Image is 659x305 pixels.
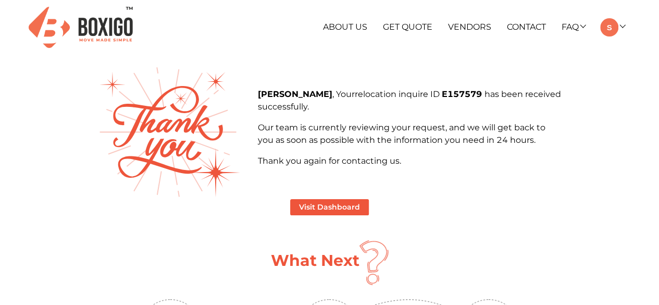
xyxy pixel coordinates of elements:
a: Contact [507,22,546,32]
button: Visit Dashboard [290,199,369,215]
img: Boxigo [29,7,133,48]
b: [PERSON_NAME] [257,89,332,99]
b: E157579 [441,89,484,99]
a: FAQ [561,22,585,32]
p: , Your inquire ID has been received successfully. [257,88,561,113]
a: Get Quote [383,22,432,32]
span: relocation [354,89,398,99]
p: Thank you again for contacting us. [257,155,561,167]
a: Vendors [448,22,491,32]
h1: What Next [271,251,359,270]
img: thank-you [100,67,240,197]
img: question [359,240,389,285]
p: Our team is currently reviewing your request, and we will get back to you as soon as possible wit... [257,121,561,147]
a: About Us [323,22,367,32]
